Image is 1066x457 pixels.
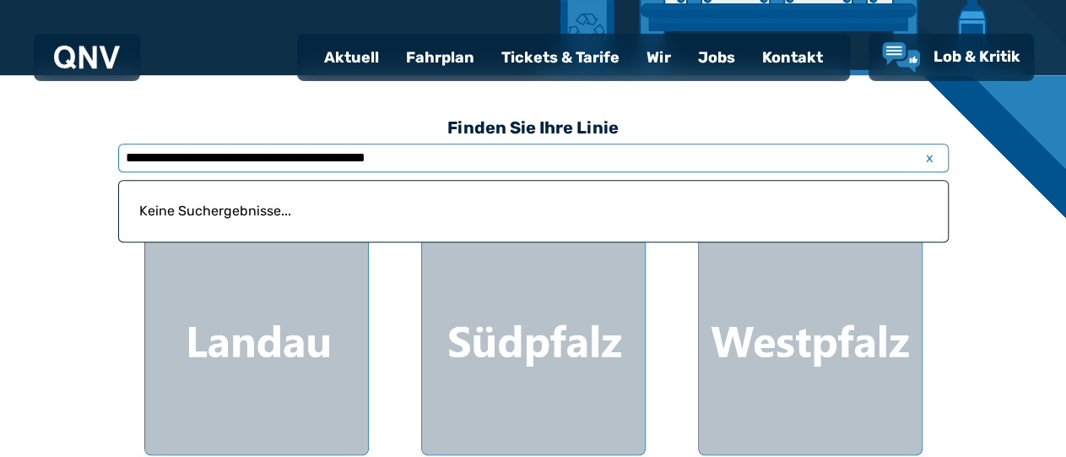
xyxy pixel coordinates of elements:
[918,148,942,168] span: x
[144,190,369,455] a: Landau Region Landau
[488,35,633,79] a: Tickets & Tarife
[698,190,923,455] a: Westpfalz Region Westpfalz
[421,190,646,455] a: [GEOGRAPHIC_DATA] Region Südpfalz
[118,109,949,146] h3: Finden Sie Ihre Linie
[749,35,836,79] a: Kontakt
[54,46,120,69] img: QNV Logo
[933,47,1020,66] span: Lob & Kritik
[633,35,685,79] a: Wir
[882,42,1020,73] a: Lob & Kritik
[54,41,120,74] a: QNV Logo
[685,35,749,79] a: Jobs
[392,35,488,79] a: Fahrplan
[311,35,392,79] a: Aktuell
[129,191,938,231] p: Keine Suchergebnisse...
